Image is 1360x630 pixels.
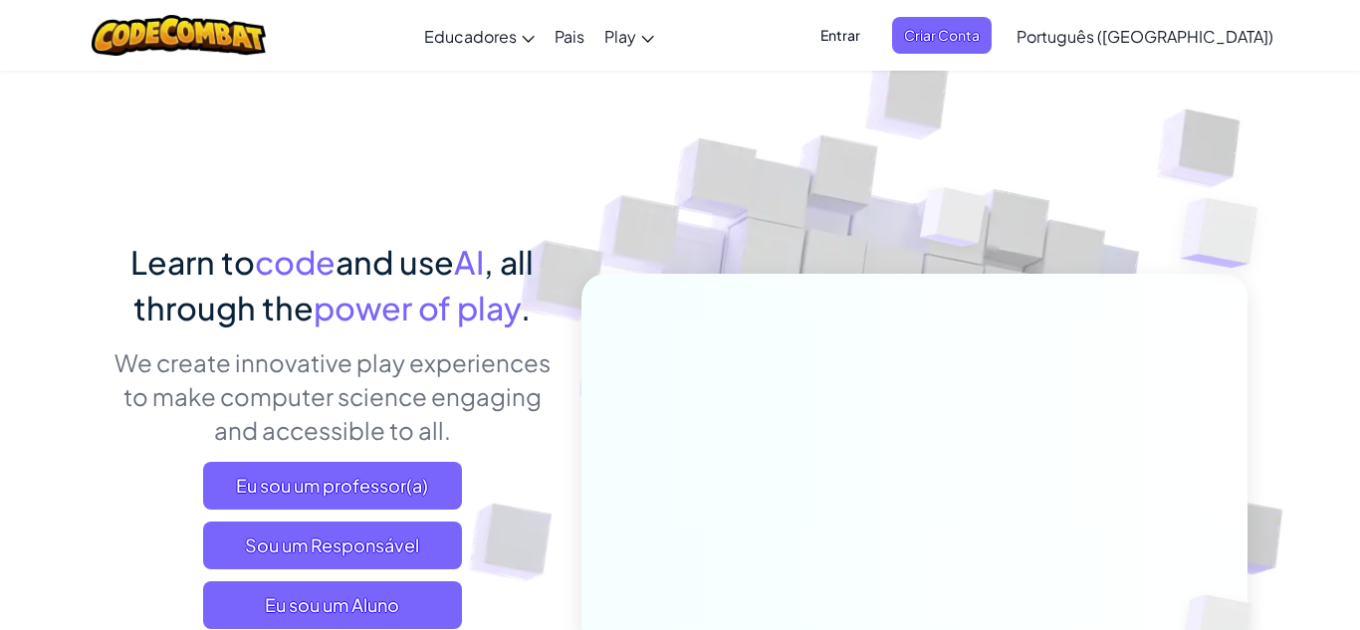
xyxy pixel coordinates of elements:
img: Overlap cubes [883,148,1026,297]
span: Português ([GEOGRAPHIC_DATA]) [1017,26,1273,47]
span: Learn to [130,242,255,282]
p: We create innovative play experiences to make computer science engaging and accessible to all. [113,345,552,447]
span: AI [454,242,484,282]
button: Entrar [808,17,872,54]
button: Criar Conta [892,17,992,54]
img: Overlap cubes [1141,149,1313,317]
span: code [255,242,336,282]
a: Pais [545,9,594,63]
a: Educadores [414,9,545,63]
span: power of play [314,288,521,327]
span: Play [604,26,636,47]
a: Português ([GEOGRAPHIC_DATA]) [1007,9,1283,63]
span: . [521,288,531,327]
a: Play [594,9,664,63]
a: Eu sou um professor(a) [203,462,462,510]
a: Sou um Responsável [203,522,462,569]
span: and use [336,242,454,282]
span: Educadores [424,26,517,47]
button: Eu sou um Aluno [203,581,462,629]
img: CodeCombat logo [92,15,266,56]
